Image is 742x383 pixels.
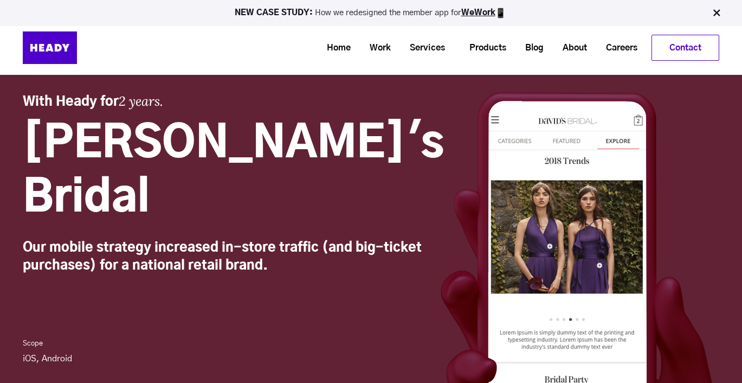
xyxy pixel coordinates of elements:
[23,31,77,64] img: Heady_Logo_Web-01 (1)
[652,35,719,60] a: Contact
[356,38,396,58] a: Work
[512,38,549,58] a: Blog
[456,38,512,58] a: Products
[23,338,43,349] span: Scope
[23,92,441,112] h3: With Heady for
[461,9,495,17] a: WeWork
[396,38,450,58] a: Services
[592,38,643,58] a: Careers
[235,9,315,17] strong: NEW CASE STUDY:
[495,8,506,18] img: app emoji
[549,38,592,58] a: About
[5,8,737,18] p: How we redesigned the member app for
[313,38,356,58] a: Home
[23,123,444,220] span: [PERSON_NAME]'s Bridal
[119,93,163,110] em: 2 years.
[711,8,722,18] img: Close Bar
[104,35,719,61] div: Navigation Menu
[23,239,441,280] p: Our mobile strategy increased in-store traffic (and big-ticket purchases) for a national retail b...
